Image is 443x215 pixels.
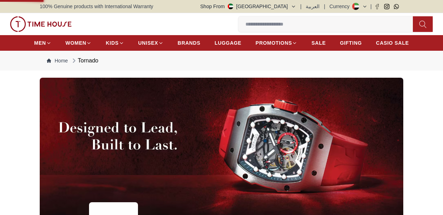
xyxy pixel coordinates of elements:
[228,4,233,9] img: United Arab Emirates
[375,4,380,9] a: Facebook
[394,4,399,9] a: Whatsapp
[10,16,72,32] img: ...
[66,37,92,49] a: WOMEN
[106,39,118,46] span: KIDS
[376,39,409,46] span: CASIO SALE
[311,37,326,49] a: SALE
[215,39,242,46] span: LUGGAGE
[138,39,158,46] span: UNISEX
[306,3,320,10] button: العربية
[34,37,51,49] a: MEN
[340,39,362,46] span: GIFTING
[71,56,98,65] div: Tornado
[178,39,200,46] span: BRANDS
[311,39,326,46] span: SALE
[138,37,164,49] a: UNISEX
[40,3,153,10] span: 100% Genuine products with International Warranty
[376,37,409,49] a: CASIO SALE
[215,37,242,49] a: LUGGAGE
[340,37,362,49] a: GIFTING
[256,37,298,49] a: PROMOTIONS
[200,3,296,10] button: Shop From[GEOGRAPHIC_DATA]
[66,39,87,46] span: WOMEN
[324,3,325,10] span: |
[40,51,403,71] nav: Breadcrumb
[370,3,372,10] span: |
[178,37,200,49] a: BRANDS
[330,3,353,10] div: Currency
[256,39,292,46] span: PROMOTIONS
[300,3,302,10] span: |
[47,57,68,64] a: Home
[106,37,124,49] a: KIDS
[384,4,389,9] a: Instagram
[34,39,46,46] span: MEN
